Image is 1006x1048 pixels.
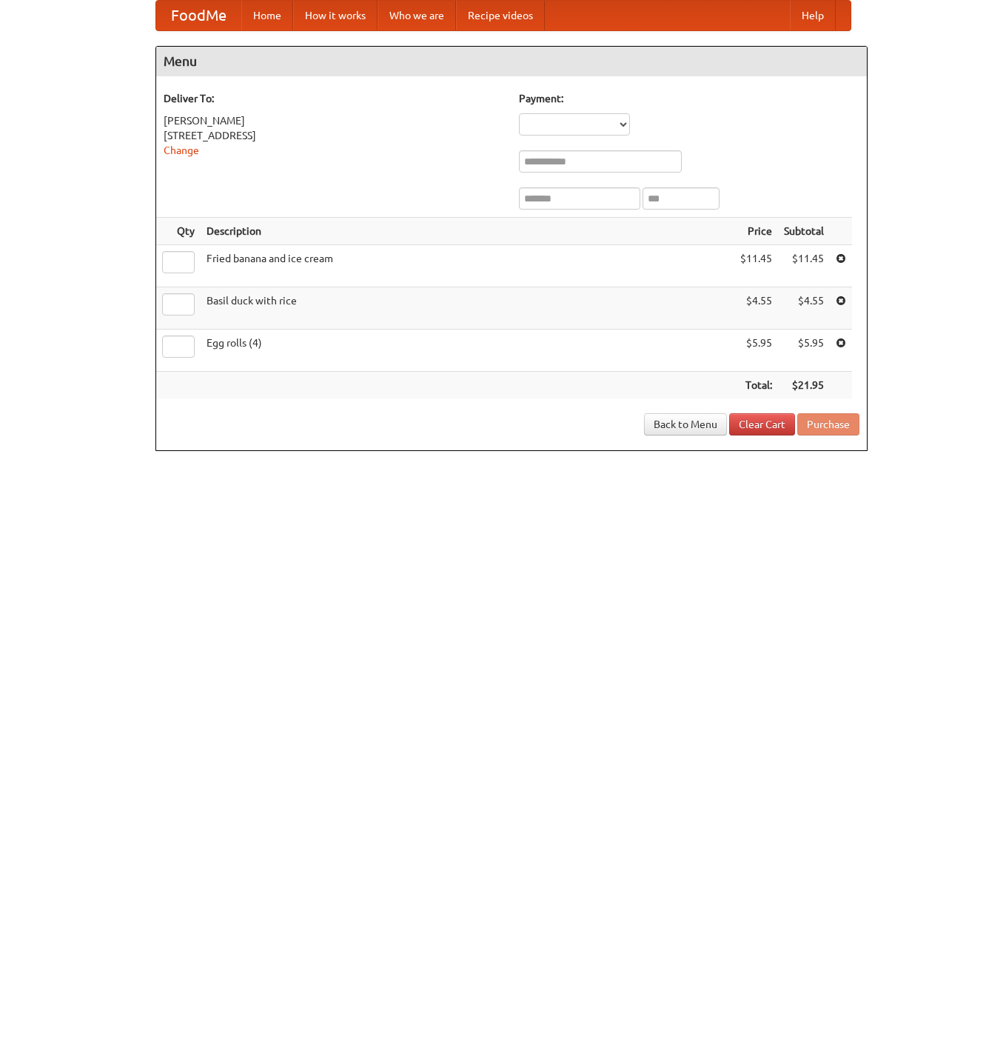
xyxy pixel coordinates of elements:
td: Basil duck with rice [201,287,734,330]
a: Recipe videos [456,1,545,30]
a: Help [790,1,836,30]
a: Change [164,144,199,156]
a: FoodMe [156,1,241,30]
th: Qty [156,218,201,245]
a: Home [241,1,293,30]
a: Who we are [378,1,456,30]
th: Price [734,218,778,245]
a: Back to Menu [644,413,727,435]
td: $5.95 [734,330,778,372]
h5: Deliver To: [164,91,504,106]
h5: Payment: [519,91,859,106]
a: Clear Cart [729,413,795,435]
td: Fried banana and ice cream [201,245,734,287]
td: $4.55 [734,287,778,330]
td: $4.55 [778,287,830,330]
h4: Menu [156,47,867,76]
th: Total: [734,372,778,399]
td: $11.45 [734,245,778,287]
th: $21.95 [778,372,830,399]
a: How it works [293,1,378,30]
div: [PERSON_NAME] [164,113,504,128]
div: [STREET_ADDRESS] [164,128,504,143]
td: $5.95 [778,330,830,372]
button: Purchase [797,413,859,435]
td: $11.45 [778,245,830,287]
th: Description [201,218,734,245]
th: Subtotal [778,218,830,245]
td: Egg rolls (4) [201,330,734,372]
